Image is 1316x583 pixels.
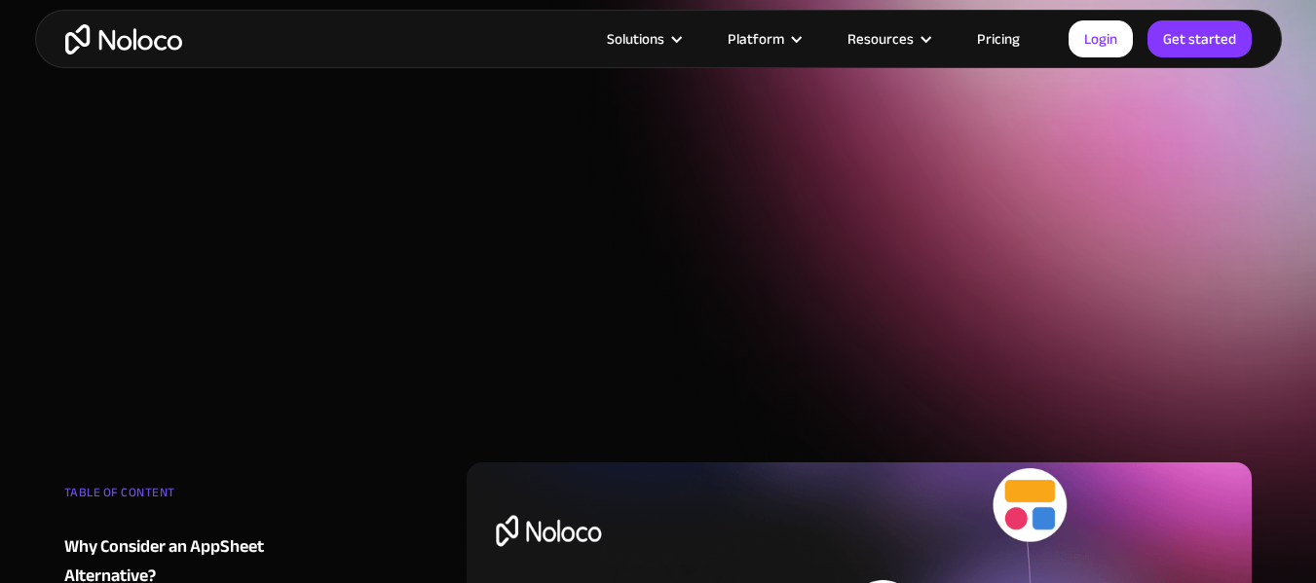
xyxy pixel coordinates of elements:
[64,478,300,517] div: TABLE OF CONTENT
[607,26,664,52] div: Solutions
[823,26,953,52] div: Resources
[847,26,914,52] div: Resources
[953,26,1044,52] a: Pricing
[1069,20,1133,57] a: Login
[703,26,823,52] div: Platform
[1147,20,1252,57] a: Get started
[583,26,703,52] div: Solutions
[65,24,182,55] a: home
[728,26,784,52] div: Platform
